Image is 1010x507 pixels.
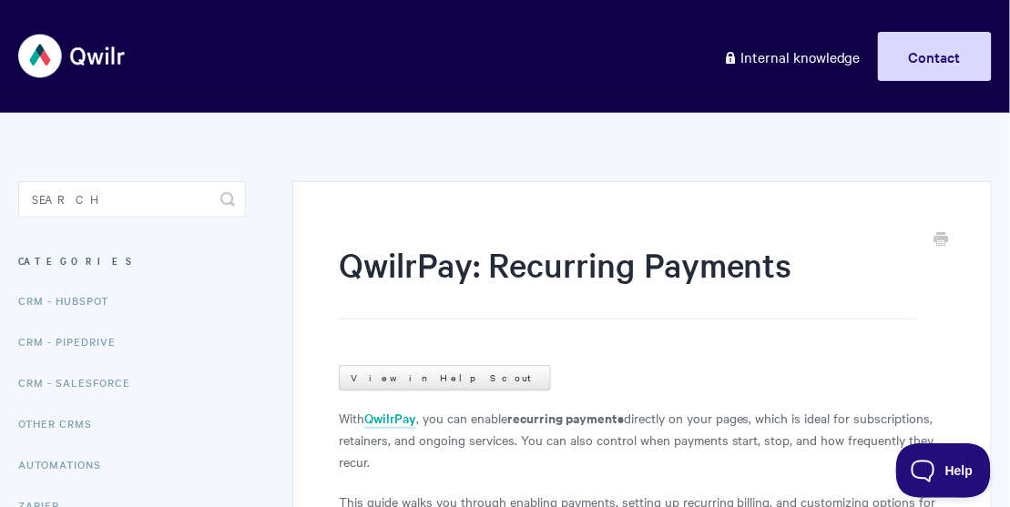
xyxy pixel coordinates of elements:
[18,364,144,401] a: CRM - Salesforce
[18,181,246,218] input: Search
[878,32,992,81] a: Contact
[339,241,918,319] h1: QwilrPay: Recurring Payments
[507,408,624,427] strong: recurring payments
[934,230,949,250] a: Print this Article
[18,282,122,319] a: CRM - HubSpot
[709,32,874,81] a: Internal knowledge
[18,405,106,441] a: Other CRMs
[339,365,551,390] a: View in Help Scout
[18,245,246,278] h3: Categories
[364,409,416,429] a: QwilrPay
[18,22,127,90] img: Qwilr Help Center
[18,446,115,482] a: Automations
[339,407,945,472] p: With , you can enable directly on your pages, which is ideal for subscriptions, retainers, and on...
[18,323,129,360] a: CRM - Pipedrive
[896,443,992,498] iframe: Toggle Customer Support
